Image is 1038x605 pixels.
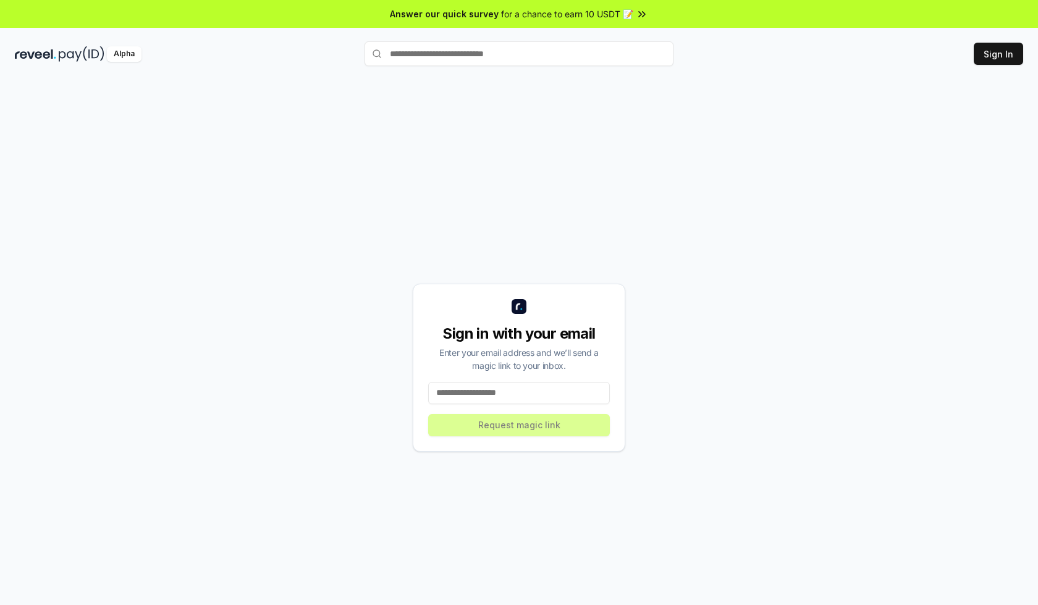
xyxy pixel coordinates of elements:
[107,46,141,62] div: Alpha
[501,7,633,20] span: for a chance to earn 10 USDT 📝
[390,7,499,20] span: Answer our quick survey
[512,299,526,314] img: logo_small
[974,43,1023,65] button: Sign In
[428,324,610,344] div: Sign in with your email
[428,346,610,372] div: Enter your email address and we’ll send a magic link to your inbox.
[59,46,104,62] img: pay_id
[15,46,56,62] img: reveel_dark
